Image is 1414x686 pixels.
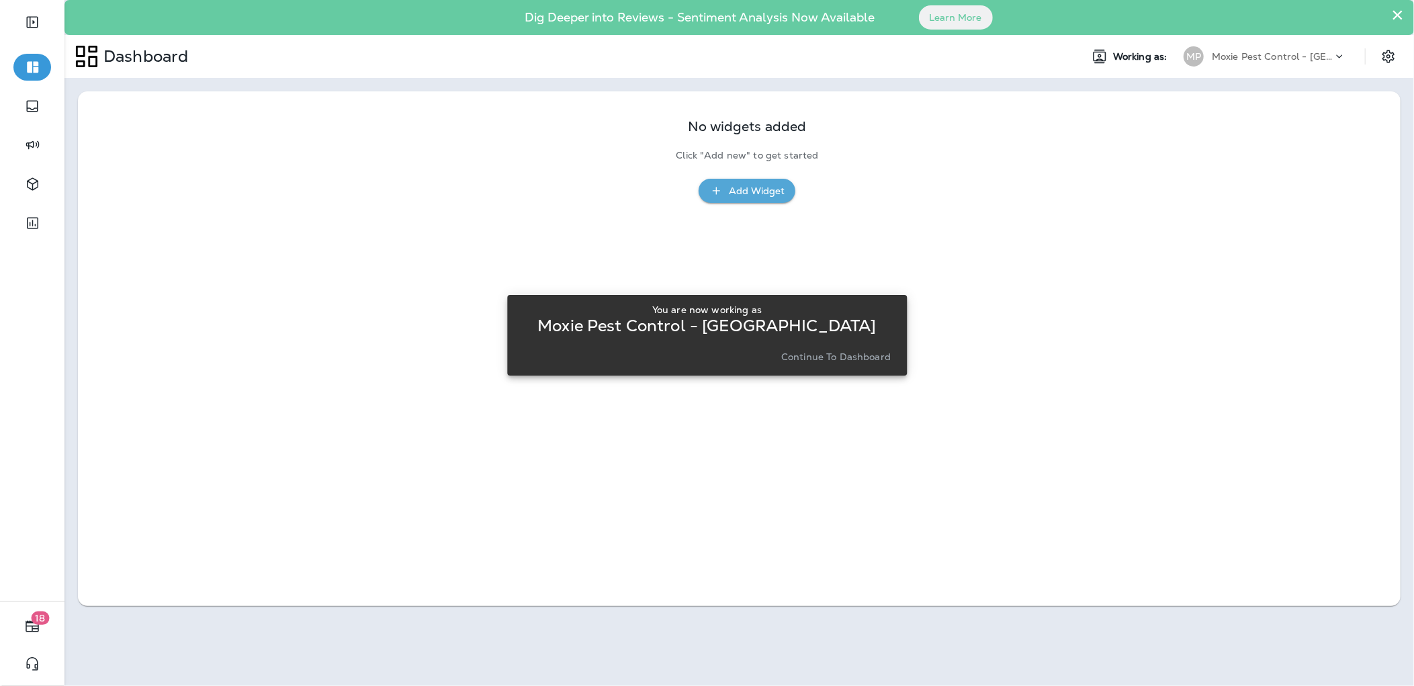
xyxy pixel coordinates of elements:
[919,5,993,30] button: Learn More
[32,611,50,625] span: 18
[98,46,188,67] p: Dashboard
[652,304,762,315] p: You are now working as
[13,613,51,640] button: 18
[1376,44,1401,69] button: Settings
[1113,51,1170,62] span: Working as:
[13,9,51,36] button: Expand Sidebar
[537,320,876,331] p: Moxie Pest Control - [GEOGRAPHIC_DATA]
[1391,4,1404,26] button: Close
[776,347,896,366] button: Continue to Dashboard
[781,351,891,362] p: Continue to Dashboard
[1212,51,1333,62] p: Moxie Pest Control - [GEOGRAPHIC_DATA]
[486,15,914,19] p: Dig Deeper into Reviews - Sentiment Analysis Now Available
[1184,46,1204,67] div: MP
